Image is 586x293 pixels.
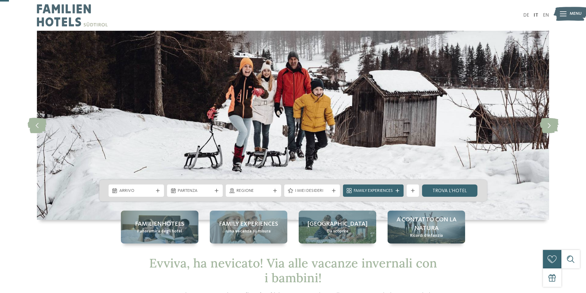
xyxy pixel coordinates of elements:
span: I miei desideri [295,188,329,194]
span: Family experiences [219,220,278,228]
a: trova l’hotel [422,184,478,197]
span: Evviva, ha nevicato! Via alle vacanze invernali con i bambini! [149,255,437,286]
a: Vacanze invernali con bambini? Solo in Alto Adige! Familienhotels Panoramica degli hotel [121,211,198,244]
a: Vacanze invernali con bambini? Solo in Alto Adige! A contatto con la natura Ricordi d’infanzia [388,211,465,244]
span: Partenza [178,188,212,194]
a: EN [543,13,549,18]
span: Regione [237,188,271,194]
a: IT [534,13,538,18]
span: A contatto con la natura [394,216,459,233]
span: Familienhotels [135,220,184,228]
span: [GEOGRAPHIC_DATA] [308,220,368,228]
a: DE [523,13,529,18]
img: Vacanze invernali con bambini? Solo in Alto Adige! [37,31,549,220]
span: Da scoprire [327,228,349,235]
span: Panoramica degli hotel [137,228,182,235]
span: Arrivo [119,188,153,194]
span: Ricordi d’infanzia [410,233,443,239]
span: Family Experiences [354,188,393,194]
a: Vacanze invernali con bambini? Solo in Alto Adige! Family experiences Una vacanza su misura [210,211,287,244]
span: Una vacanza su misura [226,228,271,235]
span: Menu [570,11,582,17]
a: Vacanze invernali con bambini? Solo in Alto Adige! [GEOGRAPHIC_DATA] Da scoprire [299,211,376,244]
